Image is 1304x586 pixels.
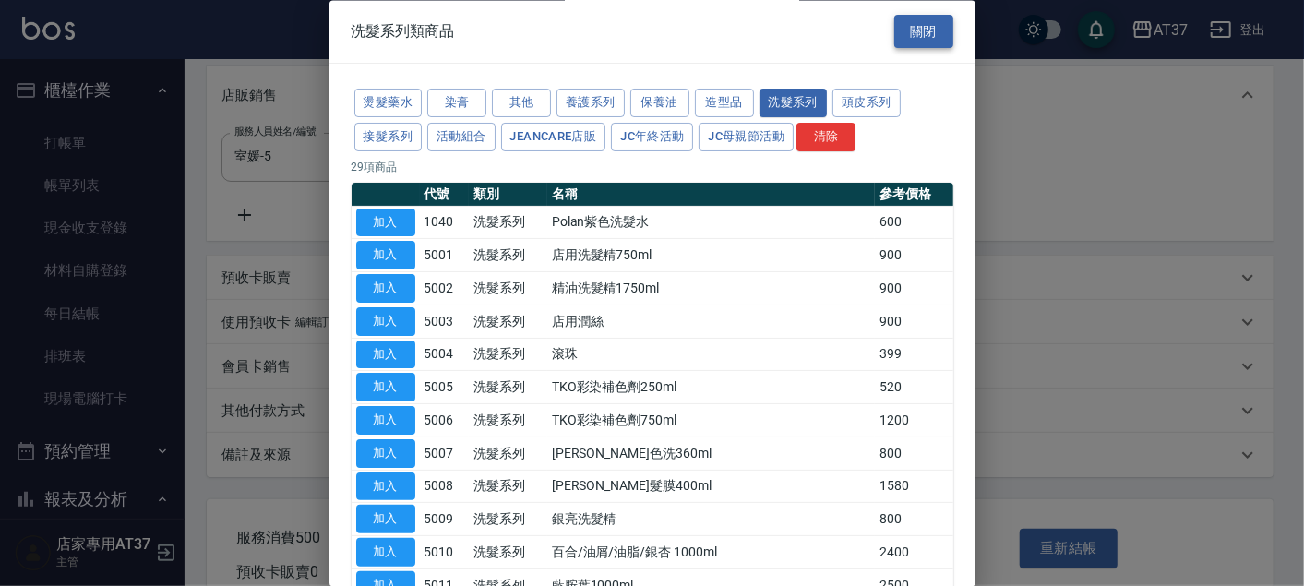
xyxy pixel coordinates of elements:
[547,371,875,404] td: TKO彩染補色劑250ml
[352,159,953,175] p: 29 項商品
[501,123,606,151] button: JeanCare店販
[469,471,547,504] td: 洗髮系列
[469,239,547,272] td: 洗髮系列
[356,472,415,501] button: 加入
[356,341,415,369] button: 加入
[354,123,423,151] button: 接髮系列
[356,275,415,304] button: 加入
[492,90,551,118] button: 其他
[469,371,547,404] td: 洗髮系列
[547,239,875,272] td: 店用洗髮精750ml
[356,209,415,237] button: 加入
[420,471,470,504] td: 5008
[832,90,901,118] button: 頭皮系列
[469,437,547,471] td: 洗髮系列
[356,307,415,336] button: 加入
[547,339,875,372] td: 滾珠
[356,407,415,436] button: 加入
[469,272,547,305] td: 洗髮系列
[356,242,415,270] button: 加入
[894,15,953,49] button: 關閉
[875,404,953,437] td: 1200
[356,539,415,568] button: 加入
[469,503,547,536] td: 洗髮系列
[760,90,828,118] button: 洗髮系列
[547,183,875,207] th: 名稱
[547,272,875,305] td: 精油洗髮精1750ml
[354,90,423,118] button: 燙髮藥水
[547,471,875,504] td: [PERSON_NAME]髮膜400ml
[469,183,547,207] th: 類別
[875,305,953,339] td: 900
[547,404,875,437] td: TKO彩染補色劑750ml
[420,207,470,240] td: 1040
[469,339,547,372] td: 洗髮系列
[469,404,547,437] td: 洗髮系列
[352,22,455,41] span: 洗髮系列類商品
[420,239,470,272] td: 5001
[875,339,953,372] td: 399
[420,437,470,471] td: 5007
[420,272,470,305] td: 5002
[875,272,953,305] td: 900
[611,123,693,151] button: JC年終活動
[695,90,754,118] button: 造型品
[630,90,689,118] button: 保養油
[547,503,875,536] td: 銀亮洗髮精
[420,305,470,339] td: 5003
[875,503,953,536] td: 800
[875,183,953,207] th: 參考價格
[469,536,547,569] td: 洗髮系列
[556,90,625,118] button: 養護系列
[420,503,470,536] td: 5009
[356,506,415,534] button: 加入
[427,123,496,151] button: 活動組合
[420,183,470,207] th: 代號
[875,471,953,504] td: 1580
[796,123,855,151] button: 清除
[356,374,415,402] button: 加入
[420,339,470,372] td: 5004
[469,305,547,339] td: 洗髮系列
[420,371,470,404] td: 5005
[469,207,547,240] td: 洗髮系列
[356,439,415,468] button: 加入
[875,207,953,240] td: 600
[420,536,470,569] td: 5010
[420,404,470,437] td: 5006
[875,239,953,272] td: 900
[699,123,794,151] button: JC母親節活動
[547,207,875,240] td: Polan紫色洗髮水
[427,90,486,118] button: 染膏
[875,437,953,471] td: 800
[547,437,875,471] td: [PERSON_NAME]色洗360ml
[875,536,953,569] td: 2400
[875,371,953,404] td: 520
[547,305,875,339] td: 店用潤絲
[547,536,875,569] td: 百合/油屑/油脂/銀杏 1000ml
